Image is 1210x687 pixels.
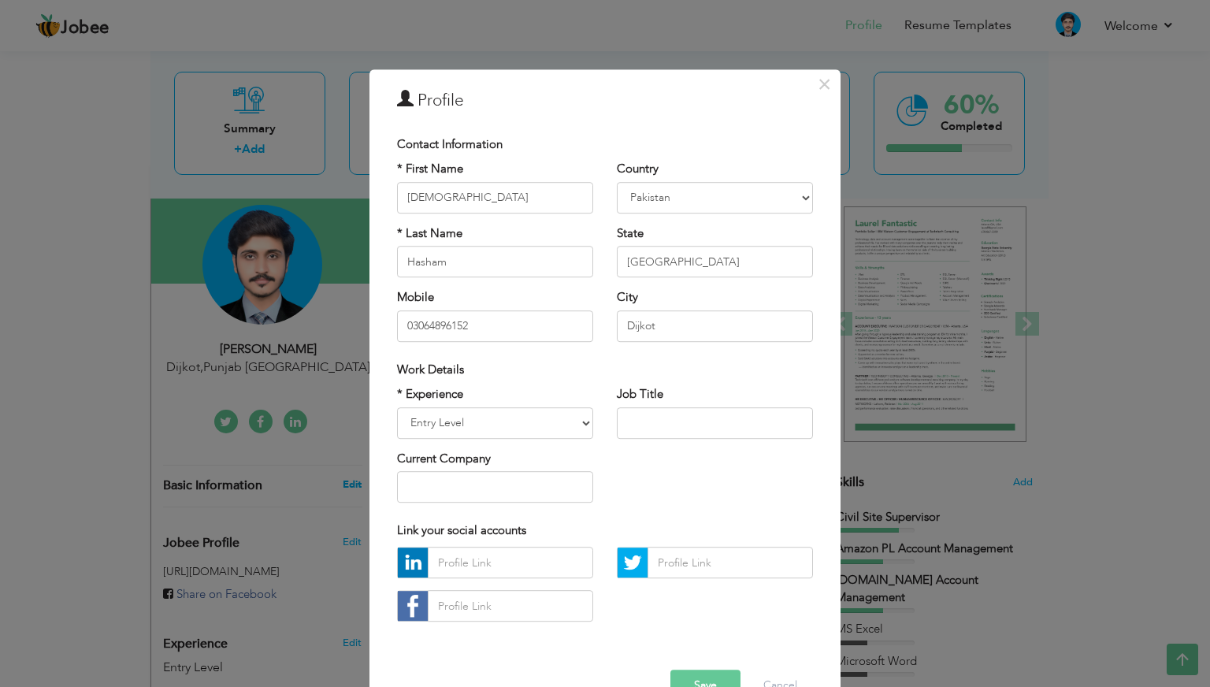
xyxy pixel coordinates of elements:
button: Close [811,72,837,97]
span: Link your social accounts [397,522,526,538]
h3: Profile [397,89,813,113]
img: Twitter [618,548,648,578]
span: × [818,70,831,98]
label: Country [617,162,659,178]
span: Contact Information [397,136,503,152]
input: Profile Link [648,548,813,579]
input: Profile Link [428,548,593,579]
label: * Last Name [397,225,462,242]
label: State [617,225,644,242]
label: * First Name [397,162,463,178]
label: Mobile [397,289,434,306]
label: City [617,289,638,306]
label: Current Company [397,451,491,467]
img: facebook [398,592,428,622]
span: Work Details [397,362,464,377]
img: linkedin [398,548,428,578]
label: Job Title [617,386,663,403]
label: * Experience [397,386,463,403]
input: Profile Link [428,591,593,622]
